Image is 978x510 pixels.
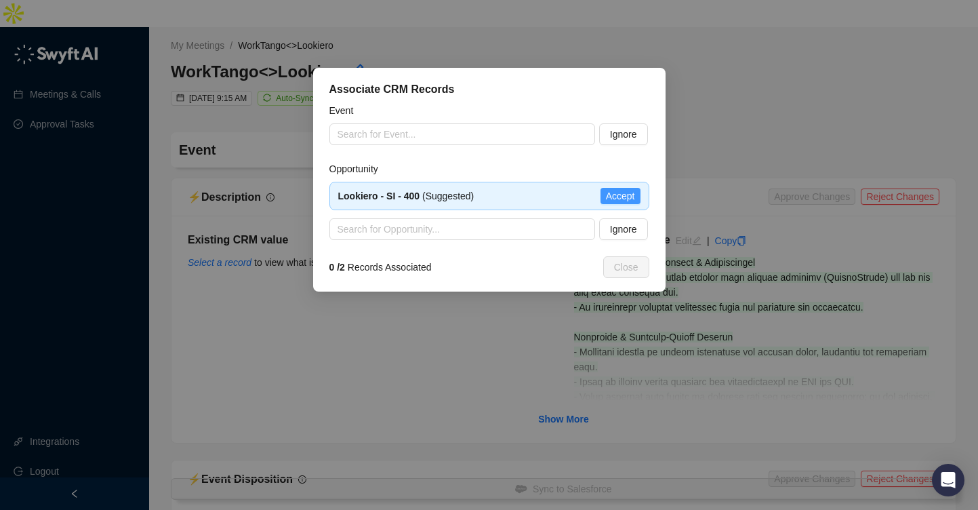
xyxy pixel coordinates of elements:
[338,191,474,201] span: (Suggested)
[610,127,637,142] span: Ignore
[329,81,649,98] div: Associate CRM Records
[606,189,635,203] span: Accept
[329,161,388,176] label: Opportunity
[603,256,649,278] button: Close
[610,222,637,237] span: Ignore
[599,218,648,240] button: Ignore
[599,123,648,145] button: Ignore
[329,103,363,118] label: Event
[329,262,345,273] strong: 0 / 2
[932,464,964,496] div: Open Intercom Messenger
[338,191,420,201] strong: Lookiero - SI - 400
[329,260,432,275] span: Records Associated
[600,188,640,204] button: Accept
